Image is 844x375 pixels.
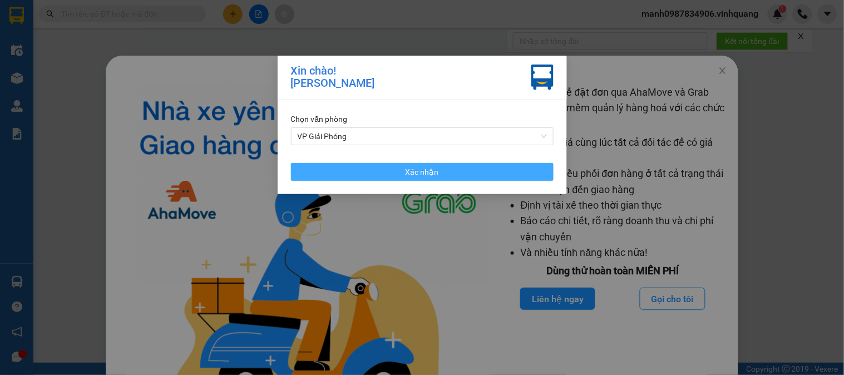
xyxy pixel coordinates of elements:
span: VP Giải Phóng [298,128,547,145]
div: Xin chào! [PERSON_NAME] [291,65,375,90]
img: vxr-icon [531,65,554,90]
div: Chọn văn phòng [291,113,554,125]
button: Xác nhận [291,163,554,181]
span: Xác nhận [406,166,439,178]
